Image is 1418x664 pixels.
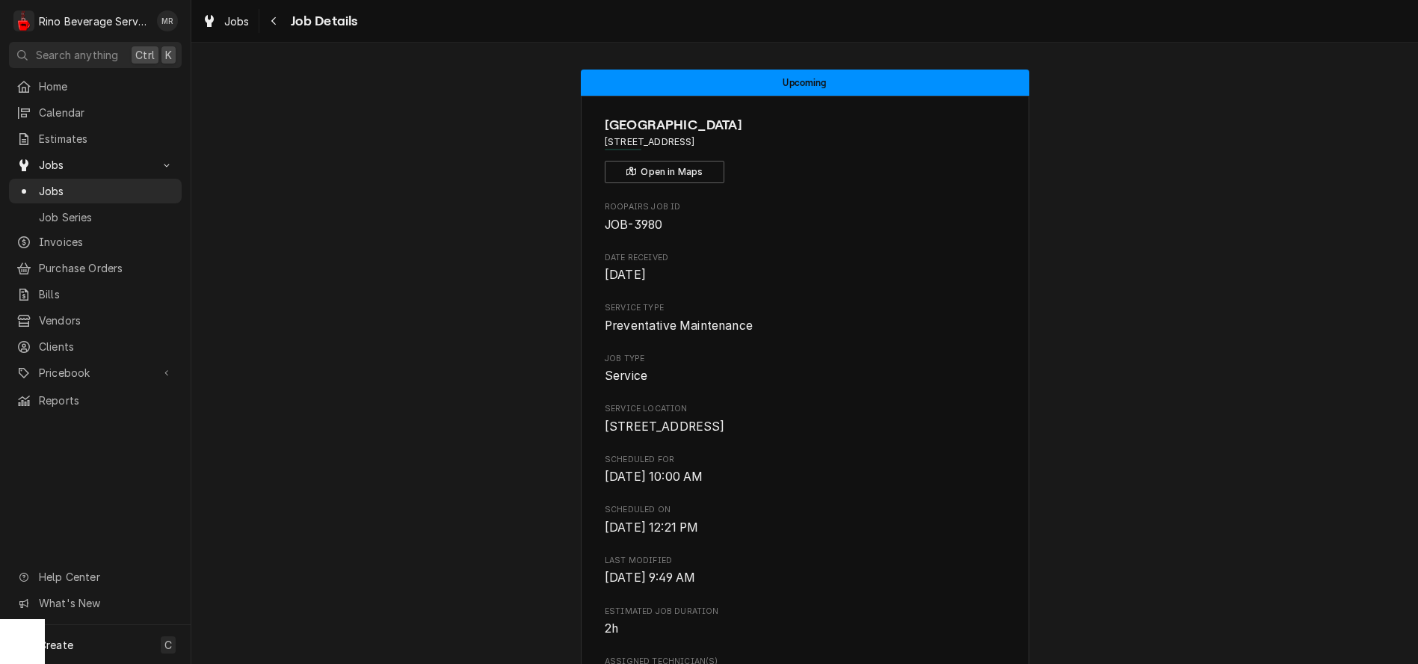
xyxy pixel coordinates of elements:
span: [STREET_ADDRESS] [605,419,725,434]
button: Search anythingCtrlK [9,42,182,68]
div: Roopairs Job ID [605,201,1005,233]
a: Go to Help Center [9,565,182,589]
span: Name [605,115,1005,135]
span: Job Type [605,353,1005,365]
span: Last Modified [605,555,1005,567]
a: Bills [9,282,182,307]
span: JOB-3980 [605,218,662,232]
span: Date Received [605,252,1005,264]
div: Melissa Rinehart's Avatar [157,10,178,31]
span: [DATE] 10:00 AM [605,470,703,484]
span: Calendar [39,105,174,120]
span: Scheduled For [605,468,1005,486]
span: [DATE] 12:21 PM [605,520,698,535]
div: Service Location [605,403,1005,435]
div: Estimated Job Duration [605,606,1005,638]
span: Address [605,135,1005,149]
a: Estimates [9,126,182,151]
span: Upcoming [783,78,826,87]
div: Status [581,70,1029,96]
span: Reports [39,393,174,408]
a: Clients [9,334,182,359]
span: Roopairs Job ID [605,201,1005,213]
span: Job Details [286,11,358,31]
span: Help Center [39,569,173,585]
span: Pricebook [39,365,152,381]
span: Service Type [605,302,1005,314]
div: Client Information [605,115,1005,183]
span: Estimated Job Duration [605,620,1005,638]
span: Create [39,639,73,651]
span: K [165,47,172,63]
span: [DATE] 9:49 AM [605,571,695,585]
div: Job Type [605,353,1005,385]
span: Purchase Orders [39,260,174,276]
a: Jobs [196,9,256,34]
span: [DATE] [605,268,646,282]
div: Rino Beverage Service [39,13,149,29]
span: Clients [39,339,174,354]
span: Jobs [39,157,152,173]
span: Last Modified [605,569,1005,587]
span: Bills [39,286,174,302]
span: Invoices [39,234,174,250]
span: Service Location [605,418,1005,436]
a: Reports [9,388,182,413]
a: Job Series [9,205,182,230]
a: Invoices [9,230,182,254]
button: Navigate back [262,9,286,33]
span: Jobs [224,13,250,29]
span: Service Location [605,403,1005,415]
a: Go to What's New [9,591,182,615]
span: Scheduled On [605,519,1005,537]
span: Scheduled For [605,454,1005,466]
span: C [164,637,172,653]
span: Scheduled On [605,504,1005,516]
div: Service Type [605,302,1005,334]
span: Search anything [36,47,118,63]
a: Home [9,74,182,99]
span: Job Series [39,209,174,225]
span: Ctrl [135,47,155,63]
div: Rino Beverage Service's Avatar [13,10,34,31]
div: MR [157,10,178,31]
span: Estimates [39,131,174,147]
span: Roopairs Job ID [605,216,1005,234]
button: Open in Maps [605,161,724,183]
a: Go to Pricebook [9,360,182,385]
span: Preventative Maintenance [605,319,753,333]
div: Scheduled On [605,504,1005,536]
div: Date Received [605,252,1005,284]
span: Job Type [605,367,1005,385]
div: Last Modified [605,555,1005,587]
span: Estimated Job Duration [605,606,1005,618]
span: What's New [39,595,173,611]
a: Jobs [9,179,182,203]
div: R [13,10,34,31]
a: Purchase Orders [9,256,182,280]
div: Scheduled For [605,454,1005,486]
a: Vendors [9,308,182,333]
span: Service Type [605,317,1005,335]
span: 2h [605,621,618,636]
span: Date Received [605,266,1005,284]
a: Calendar [9,100,182,125]
span: Service [605,369,647,383]
a: Go to Jobs [9,153,182,177]
span: Home [39,79,174,94]
span: Vendors [39,313,174,328]
span: Jobs [39,183,174,199]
